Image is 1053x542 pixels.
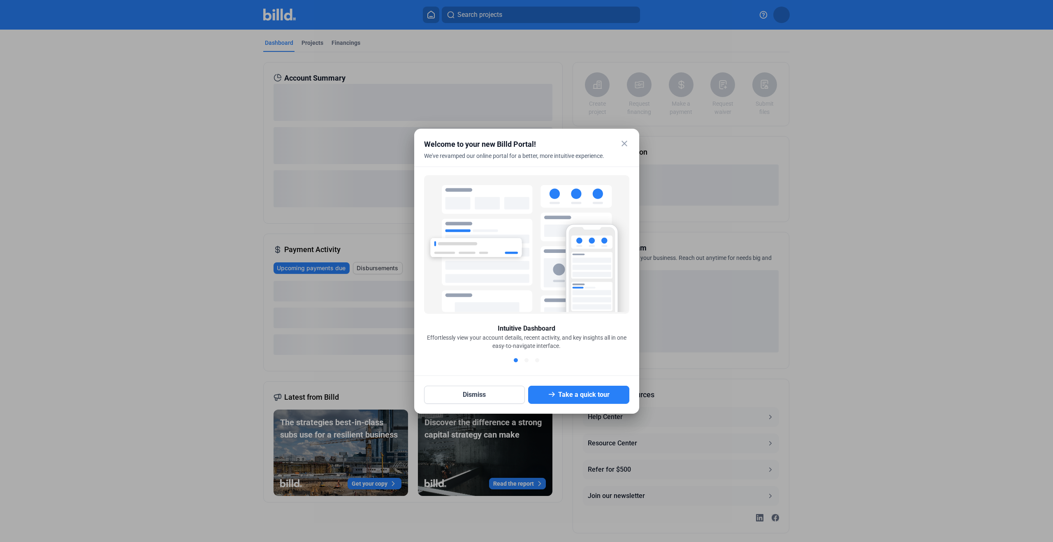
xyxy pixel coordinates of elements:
div: Welcome to your new Billd Portal! [424,139,609,150]
div: Effortlessly view your account details, recent activity, and key insights all in one easy-to-navi... [424,334,629,350]
div: Intuitive Dashboard [498,324,555,334]
mat-icon: close [619,139,629,148]
button: Take a quick tour [528,386,629,404]
div: We've revamped our online portal for a better, more intuitive experience. [424,152,609,170]
button: Dismiss [424,386,525,404]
